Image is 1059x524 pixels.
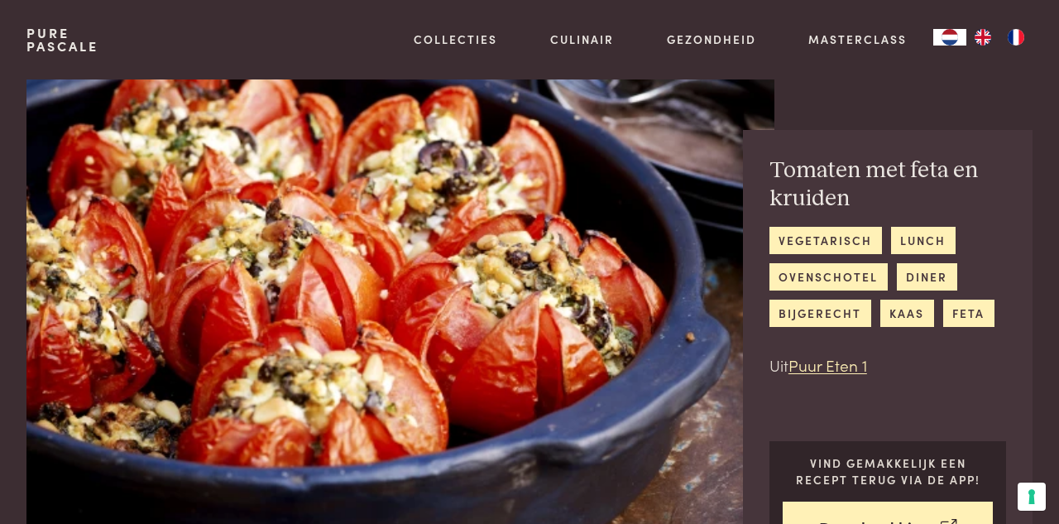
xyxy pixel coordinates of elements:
a: FR [999,29,1033,46]
ul: Language list [966,29,1033,46]
a: Collecties [414,31,497,48]
a: Gezondheid [667,31,756,48]
a: diner [897,263,957,291]
a: NL [933,29,966,46]
a: EN [966,29,999,46]
button: Uw voorkeuren voor toestemming voor trackingtechnologieën [1018,483,1046,511]
p: Vind gemakkelijk een recept terug via de app! [783,454,994,488]
a: Culinair [550,31,614,48]
div: Language [933,29,966,46]
a: ovenschotel [769,263,888,291]
a: lunch [891,227,956,254]
aside: Language selected: Nederlands [933,29,1033,46]
a: bijgerecht [769,300,871,327]
a: kaas [880,300,934,327]
p: Uit [769,353,1006,377]
a: PurePascale [26,26,98,53]
a: vegetarisch [769,227,882,254]
a: Puur Eten 1 [788,353,867,376]
a: Masterclass [808,31,907,48]
a: feta [943,300,994,327]
h2: Tomaten met feta en kruiden [769,156,1006,214]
